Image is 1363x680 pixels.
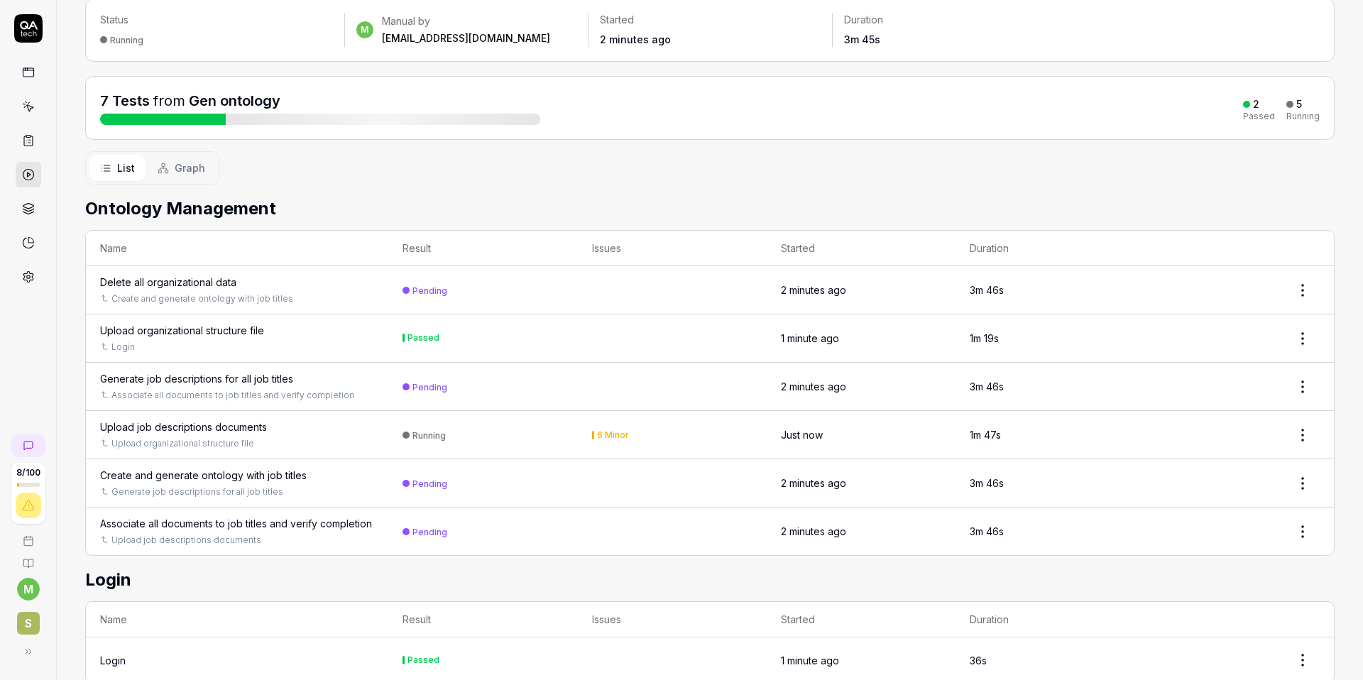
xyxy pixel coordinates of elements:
th: Duration [956,602,1144,637]
th: Name [86,602,388,637]
h2: Ontology Management [85,196,1335,221]
a: Upload organizational structure file [100,323,264,338]
th: Result [388,231,577,266]
span: List [117,160,135,175]
a: Delete all organizational data [100,275,236,290]
div: Running [412,430,446,441]
a: Generate job descriptions for all job titles [100,371,293,386]
span: from [153,92,185,109]
div: Running [1286,112,1320,121]
div: Running [110,35,143,45]
button: Graph [146,155,217,181]
span: m [356,21,373,38]
div: [EMAIL_ADDRESS][DOMAIN_NAME] [382,31,550,45]
a: Generate job descriptions for all job titles [111,486,283,498]
a: Associate all documents to job titles and verify completion [100,516,372,531]
div: Passed [1243,112,1275,121]
div: Passed [407,656,439,664]
a: Upload job descriptions documents [111,534,261,547]
a: Documentation [6,547,50,569]
div: Pending [412,527,447,537]
time: 3m 46s [970,380,1004,393]
th: Issues [578,231,767,266]
div: Pending [412,285,447,296]
th: Name [86,231,388,266]
th: Started [767,602,956,637]
p: Status [100,13,333,27]
h2: Login [85,567,1335,593]
th: Duration [956,231,1144,266]
a: Gen ontology [189,92,280,109]
span: S [17,612,40,635]
a: Login [111,341,135,353]
th: Started [767,231,956,266]
time: 3m 46s [970,477,1004,489]
a: Upload organizational structure file [111,437,254,450]
a: Associate all documents to job titles and verify completion [111,389,354,402]
button: S [6,601,50,637]
time: 2 minutes ago [781,380,846,393]
div: 2 [1253,98,1259,111]
time: 1m 19s [970,332,999,344]
time: 1 minute ago [781,332,839,344]
time: 36s [970,654,987,667]
time: 3m 45s [844,33,880,45]
div: 6 Minor [597,431,629,439]
button: m [17,578,40,601]
a: Create and generate ontology with job titles [111,292,293,305]
div: Pending [412,478,447,489]
time: Just now [781,429,823,441]
div: Passed [407,334,439,342]
a: Upload job descriptions documents [100,419,267,434]
a: Create and generate ontology with job titles [100,468,307,483]
time: 3m 46s [970,284,1004,296]
span: 8 / 100 [16,468,40,477]
p: Started [600,13,821,27]
time: 1m 47s [970,429,1001,441]
th: Result [388,602,577,637]
a: Login [100,653,126,668]
p: Duration [844,13,1065,27]
time: 1 minute ago [781,654,839,667]
th: Issues [578,602,767,637]
time: 2 minutes ago [781,525,846,537]
time: 2 minutes ago [781,284,846,296]
div: 5 [1296,98,1302,111]
div: Manual by [382,14,550,28]
button: List [89,155,146,181]
div: Pending [412,382,447,393]
span: 7 Tests [100,92,150,109]
a: New conversation [11,434,45,457]
time: 2 minutes ago [600,33,671,45]
time: 3m 46s [970,525,1004,537]
span: Graph [175,160,205,175]
a: Book a call with us [6,524,50,547]
time: 2 minutes ago [781,477,846,489]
